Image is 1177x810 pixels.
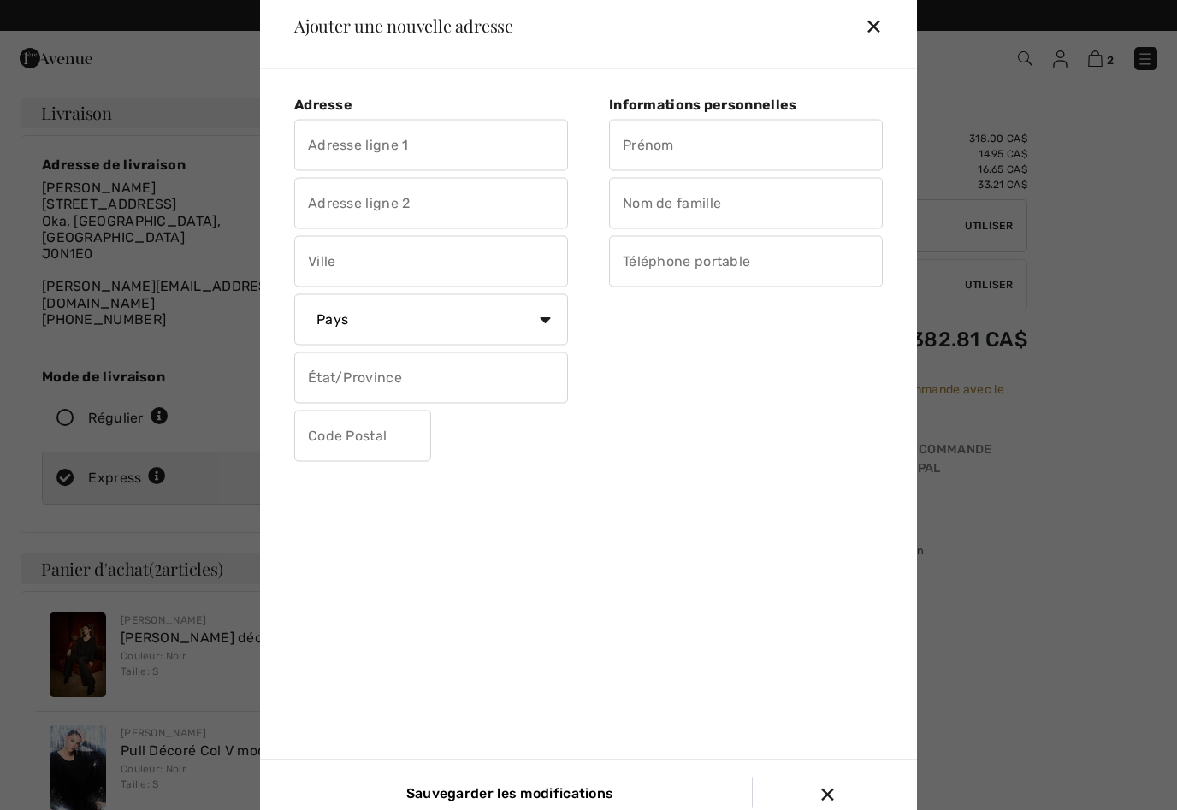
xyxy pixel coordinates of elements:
div: ✕ [865,8,896,44]
input: État/Province [294,352,568,403]
input: Téléphone portable [609,235,883,287]
input: Code Postal [294,410,431,461]
div: Ajouter une nouvelle adresse [281,17,513,34]
input: Adresse ligne 2 [294,177,568,228]
input: Nom de famille [609,177,883,228]
div: Adresse [294,96,568,112]
input: Sauvegarder les modifications [393,778,619,808]
input: Ville [294,235,568,287]
div: Informations personnelles [609,96,883,112]
input: Prénom [609,119,883,170]
input: Adresse ligne 1 [294,119,568,170]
